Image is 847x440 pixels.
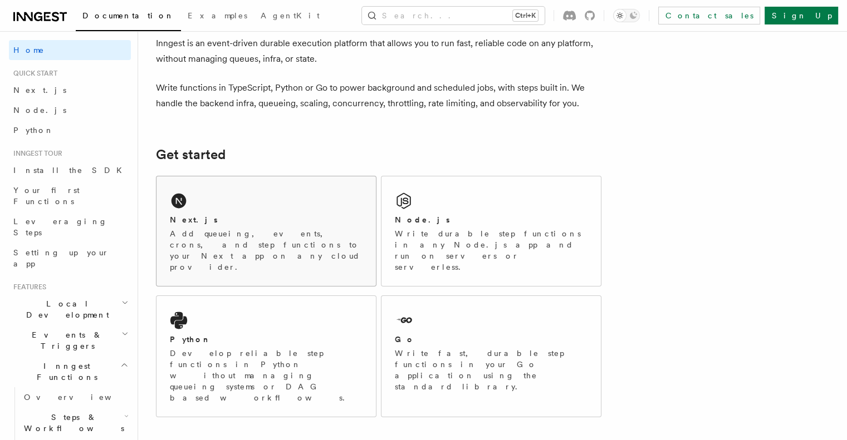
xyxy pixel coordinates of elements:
a: Get started [156,147,226,162]
span: AgentKit [261,11,320,20]
p: Write fast, durable step functions in your Go application using the standard library. [395,348,587,392]
button: Search...Ctrl+K [362,7,545,24]
span: Setting up your app [13,248,109,268]
p: Inngest is an event-driven durable execution platform that allows you to run fast, reliable code ... [156,36,601,67]
button: Steps & Workflows [19,407,131,438]
a: Setting up your app [9,243,131,274]
span: Install the SDK [13,166,129,175]
span: Your first Functions [13,186,80,206]
button: Inngest Functions [9,356,131,387]
h2: Node.js [395,214,450,225]
a: Contact sales [658,7,760,24]
span: Inngest tour [9,149,62,158]
a: Node.jsWrite durable step functions in any Node.js app and run on servers or serverless. [381,176,601,286]
a: GoWrite fast, durable step functions in your Go application using the standard library. [381,295,601,417]
span: Events & Triggers [9,329,121,352]
a: Documentation [76,3,181,31]
h2: Python [170,334,211,345]
a: Overview [19,387,131,407]
button: Events & Triggers [9,325,131,356]
span: Overview [24,393,139,402]
a: Python [9,120,131,140]
h2: Go [395,334,415,345]
span: Home [13,45,45,56]
span: Node.js [13,106,66,115]
span: Leveraging Steps [13,217,107,237]
span: Quick start [9,69,57,78]
a: Node.js [9,100,131,120]
span: Features [9,283,46,291]
span: Local Development [9,298,121,320]
p: Develop reliable step functions in Python without managing queueing systems or DAG based workflows. [170,348,363,403]
button: Local Development [9,294,131,325]
a: Examples [181,3,254,30]
a: Install the SDK [9,160,131,180]
span: Python [13,126,54,135]
a: Your first Functions [9,180,131,211]
p: Write functions in TypeScript, Python or Go to power background and scheduled jobs, with steps bu... [156,80,601,111]
p: Add queueing, events, crons, and step functions to your Next app on any cloud provider. [170,228,363,273]
a: Leveraging Steps [9,211,131,243]
a: Sign Up [765,7,838,24]
span: Inngest Functions [9,360,120,383]
a: PythonDevelop reliable step functions in Python without managing queueing systems or DAG based wo... [156,295,376,417]
a: AgentKit [254,3,326,30]
p: Write durable step functions in any Node.js app and run on servers or serverless. [395,228,587,273]
button: Toggle dark mode [613,9,640,22]
span: Next.js [13,86,66,95]
span: Examples [188,11,247,20]
span: Documentation [82,11,174,20]
h2: Next.js [170,214,218,225]
a: Next.js [9,80,131,100]
a: Next.jsAdd queueing, events, crons, and step functions to your Next app on any cloud provider. [156,176,376,286]
kbd: Ctrl+K [513,10,538,21]
span: Steps & Workflows [19,412,124,434]
a: Home [9,40,131,60]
